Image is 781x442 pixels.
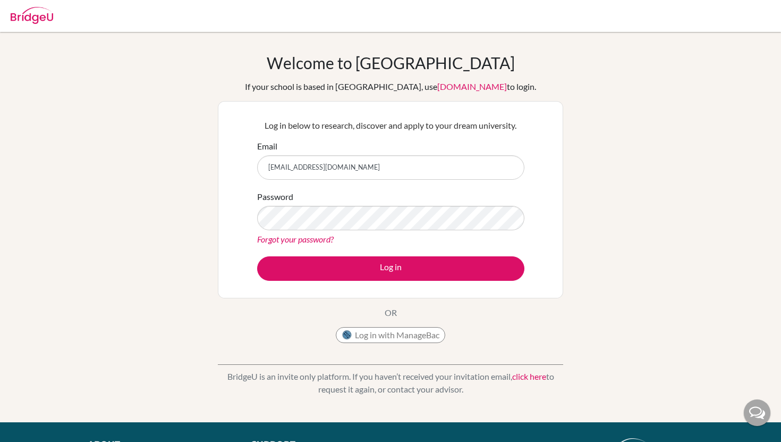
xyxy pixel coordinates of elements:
[11,7,53,24] img: Bridge-U
[336,327,445,343] button: Log in with ManageBac
[257,119,524,132] p: Log in below to research, discover and apply to your dream university.
[218,370,563,396] p: BridgeU is an invite only platform. If you haven’t received your invitation email, to request it ...
[257,256,524,281] button: Log in
[245,80,536,93] div: If your school is based in [GEOGRAPHIC_DATA], use to login.
[267,53,515,72] h1: Welcome to [GEOGRAPHIC_DATA]
[512,371,546,381] a: click here
[437,81,507,91] a: [DOMAIN_NAME]
[257,234,334,244] a: Forgot your password?
[257,190,293,203] label: Password
[385,306,397,319] p: OR
[257,140,277,153] label: Email
[24,7,46,17] span: Help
